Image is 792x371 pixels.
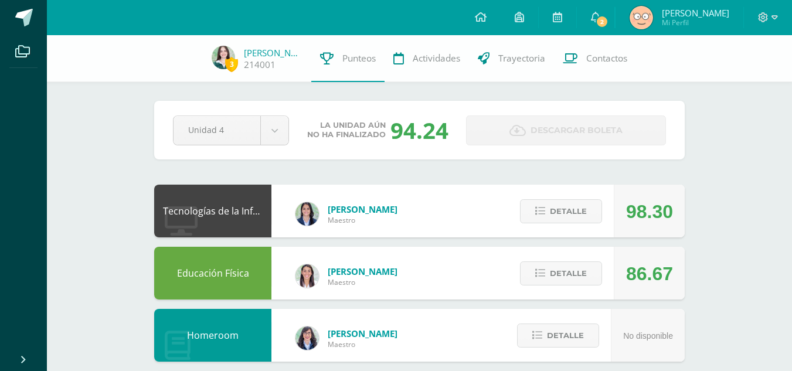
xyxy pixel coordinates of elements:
span: Detalle [550,263,587,284]
span: Maestro [328,215,397,225]
span: Trayectoria [498,52,545,64]
div: 94.24 [390,115,448,145]
span: Detalle [550,200,587,222]
span: [PERSON_NAME] [328,203,397,215]
span: [PERSON_NAME] [328,266,397,277]
div: Educación Física [154,247,271,299]
a: [PERSON_NAME] [244,47,302,59]
span: No disponible [623,331,673,341]
a: Actividades [385,35,469,82]
span: Maestro [328,339,397,349]
span: Actividades [413,52,460,64]
span: [PERSON_NAME] [662,7,729,19]
a: Unidad 4 [174,116,288,145]
span: La unidad aún no ha finalizado [307,121,386,139]
div: 86.67 [626,247,673,300]
span: Unidad 4 [188,116,246,144]
a: Punteos [311,35,385,82]
button: Detalle [520,199,602,223]
img: 7489ccb779e23ff9f2c3e89c21f82ed0.png [295,202,319,226]
span: 2 [596,15,609,28]
div: Tecnologías de la Información y Comunicación: Computación [154,185,271,237]
span: Mi Perfil [662,18,729,28]
span: 3 [225,57,238,72]
img: 01c6c64f30021d4204c203f22eb207bb.png [295,326,319,350]
a: Contactos [554,35,636,82]
a: 214001 [244,59,276,71]
span: Punteos [342,52,376,64]
span: Detalle [547,325,584,346]
span: Maestro [328,277,397,287]
div: Homeroom [154,309,271,362]
span: Descargar boleta [531,116,623,145]
img: 43d4860913f912c792f8ca124b7ceec2.png [212,46,235,69]
button: Detalle [517,324,599,348]
span: [PERSON_NAME] [328,328,397,339]
a: Trayectoria [469,35,554,82]
button: Detalle [520,261,602,285]
div: 98.30 [626,185,673,238]
span: Contactos [586,52,627,64]
img: 68dbb99899dc55733cac1a14d9d2f825.png [295,264,319,288]
img: 61b8068f93dc13696424f059bb4ea69f.png [630,6,653,29]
